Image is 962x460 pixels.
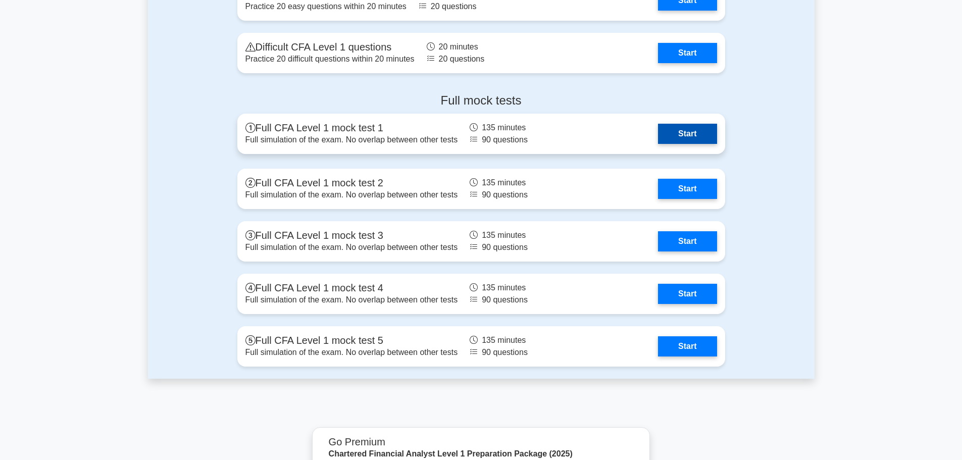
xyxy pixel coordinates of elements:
a: Start [658,124,717,144]
a: Start [658,179,717,199]
a: Start [658,336,717,356]
a: Start [658,43,717,63]
a: Start [658,231,717,251]
a: Start [658,284,717,304]
h4: Full mock tests [237,93,725,108]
